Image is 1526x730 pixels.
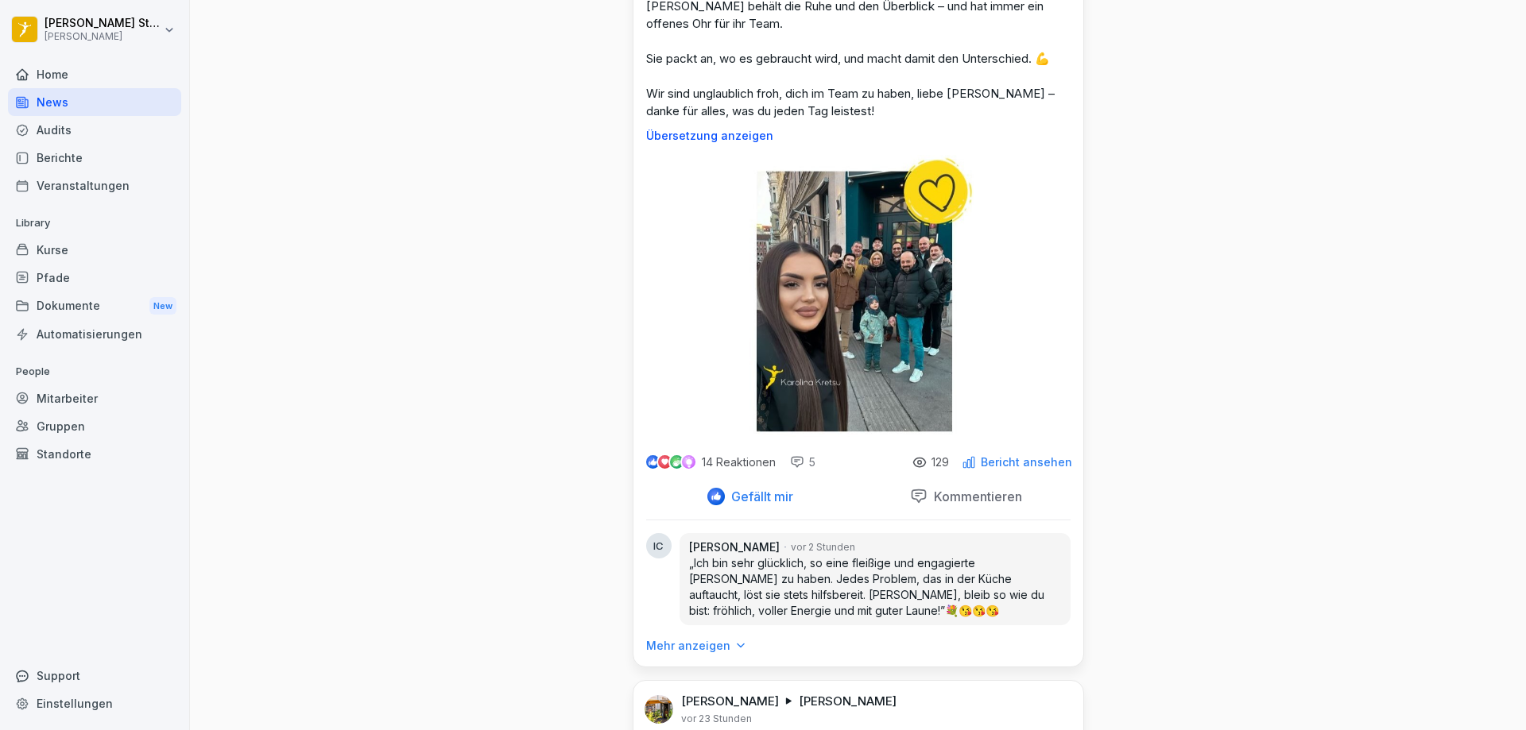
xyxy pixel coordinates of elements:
p: Mehr anzeigen [646,638,730,654]
div: 5 [790,454,815,470]
p: [PERSON_NAME] Stambolov [45,17,161,30]
p: Kommentieren [928,489,1022,504]
p: vor 2 Stunden [791,540,855,554]
p: [PERSON_NAME] [681,693,779,709]
a: Berichte [8,144,181,172]
div: New [149,297,176,315]
p: 14 Reaktionen [702,456,776,469]
a: Einstellungen [8,689,181,717]
a: Automatisierungen [8,320,181,348]
p: Bericht ansehen [981,456,1072,469]
p: People [8,359,181,384]
img: w8htkqkt539rh53qroc0htm9.png [742,155,974,437]
p: Gefällt mir [725,489,793,504]
a: DokumenteNew [8,292,181,321]
p: 129 [931,456,949,469]
a: Mitarbeiter [8,384,181,412]
img: like [646,456,659,469]
img: love [659,456,671,468]
div: Support [8,662,181,689]
p: Library [8,211,181,236]
a: Gruppen [8,412,181,440]
a: Pfade [8,264,181,292]
a: News [8,88,181,116]
img: inspiring [682,455,695,469]
a: Standorte [8,440,181,468]
a: Audits [8,116,181,144]
p: Übersetzung anzeigen [646,129,1071,142]
p: [PERSON_NAME] [799,693,897,709]
p: [PERSON_NAME] [45,31,161,42]
p: [PERSON_NAME] [689,539,780,555]
div: Dokumente [8,292,181,321]
img: ahtvx1qdgs31qf7oeejj87mb.png [645,695,673,724]
p: vor 23 Stunden [681,713,752,725]
a: Veranstaltungen [8,172,181,199]
a: Kurse [8,236,181,264]
p: „Ich bin sehr glücklich, so eine fleißige und engagierte [PERSON_NAME] zu haben. Jedes Problem, d... [689,555,1061,619]
img: celebrate [670,455,684,469]
div: IC [646,533,672,558]
a: Home [8,60,181,88]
